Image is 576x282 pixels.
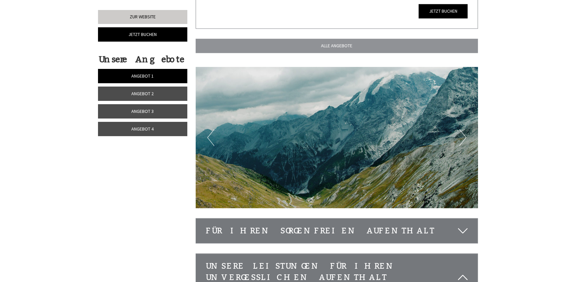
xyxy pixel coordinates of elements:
button: Previous [207,129,214,146]
span: Angebot 1 [132,73,154,79]
span: Angebot 3 [132,108,154,114]
button: Next [459,129,466,146]
div: Für Ihren sorgenfreien Aufenthalt [196,218,478,243]
span: Angebot 4 [132,126,154,132]
span: Angebot 2 [132,91,154,97]
div: Unsere Angebote [98,53,185,66]
a: Jetzt buchen [98,27,187,42]
a: Jetzt buchen [419,4,468,18]
a: ALLE ANGEBOTE [196,39,478,53]
a: Zur Website [98,10,187,24]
